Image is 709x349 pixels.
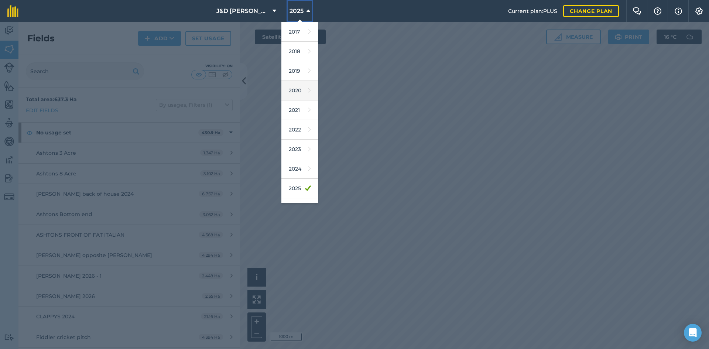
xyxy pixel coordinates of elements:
a: Change plan [563,5,619,17]
a: 2023 [281,140,318,159]
span: 2025 [290,7,304,16]
img: fieldmargin Logo [7,5,18,17]
img: A question mark icon [653,7,662,15]
span: Current plan : PLUS [508,7,557,15]
img: A cog icon [695,7,703,15]
a: 2022 [281,120,318,140]
a: 2021 [281,100,318,120]
img: Two speech bubbles overlapping with the left bubble in the forefront [633,7,641,15]
span: J&D [PERSON_NAME] & sons [216,7,270,16]
a: 2025 [281,179,318,198]
a: 2026 [281,198,318,218]
a: 2024 [281,159,318,179]
a: 2019 [281,61,318,81]
div: Open Intercom Messenger [684,324,702,342]
img: svg+xml;base64,PHN2ZyB4bWxucz0iaHR0cDovL3d3dy53My5vcmcvMjAwMC9zdmciIHdpZHRoPSIxNyIgaGVpZ2h0PSIxNy... [675,7,682,16]
a: 2020 [281,81,318,100]
a: 2017 [281,22,318,42]
a: 2018 [281,42,318,61]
